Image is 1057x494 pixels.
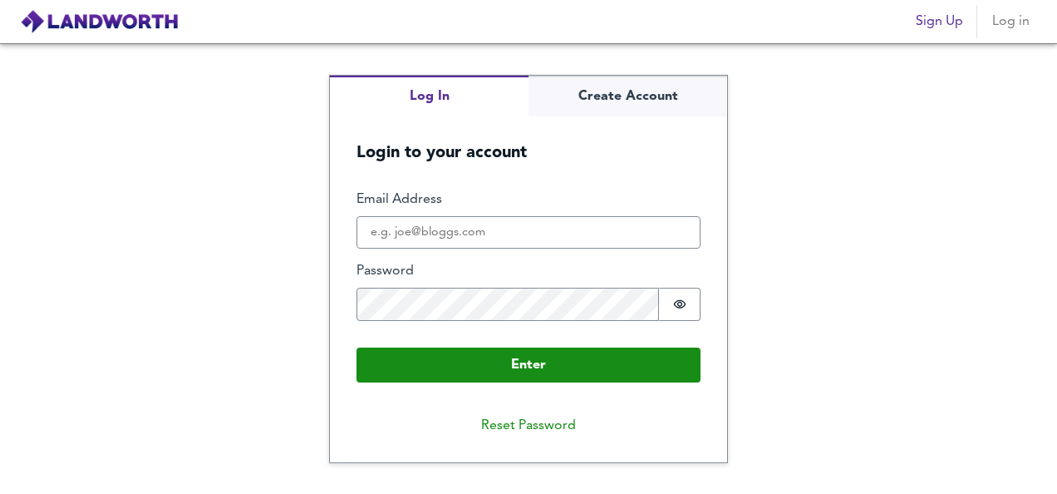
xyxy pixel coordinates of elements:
span: Sign Up [916,10,963,33]
button: Create Account [528,76,727,116]
span: Log in [991,10,1030,33]
label: Password [356,262,701,281]
button: Show password [659,288,701,321]
button: Log in [984,5,1037,38]
h5: Login to your account [330,116,727,164]
button: Log In [330,76,528,116]
label: Email Address [356,190,701,210]
img: logo [20,9,179,34]
button: Sign Up [909,5,970,38]
input: e.g. joe@bloggs.com [356,216,701,249]
button: Enter [356,348,701,383]
button: Reset Password [468,409,589,442]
